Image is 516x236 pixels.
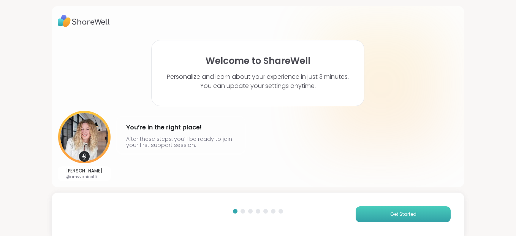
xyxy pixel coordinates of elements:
[79,151,90,162] img: mic icon
[126,121,236,134] h4: You’re in the right place!
[356,206,451,222] button: Get Started
[58,111,111,163] img: User image
[66,168,103,174] p: [PERSON_NAME]
[206,56,310,66] h1: Welcome to ShareWell
[126,136,236,148] p: After these steps, you’ll be ready to join your first support session.
[167,72,349,91] p: Personalize and learn about your experience in just 3 minutes. You can update your settings anytime.
[390,211,416,218] span: Get Started
[66,174,103,180] p: @amyvaninetti
[58,12,110,30] img: ShareWell Logo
